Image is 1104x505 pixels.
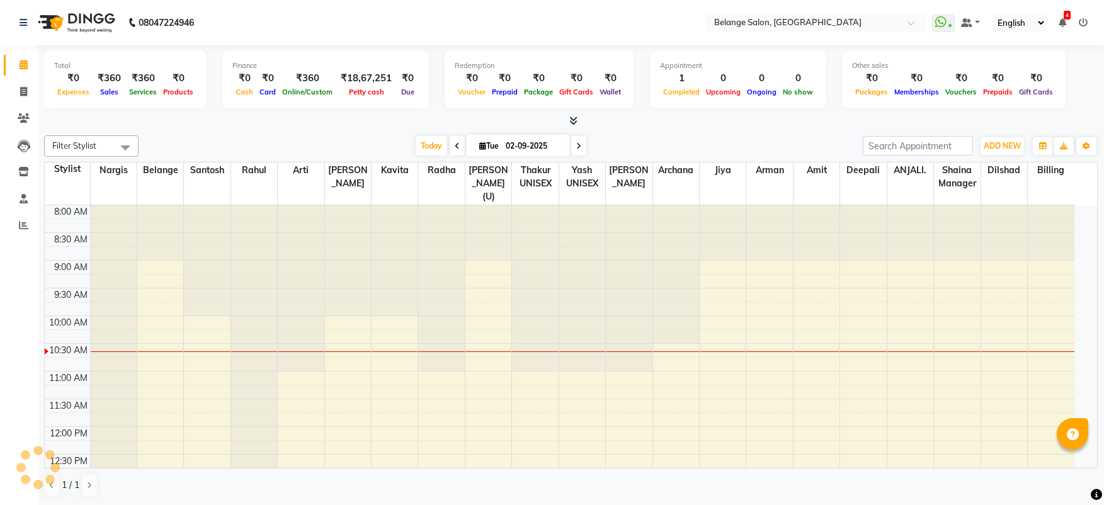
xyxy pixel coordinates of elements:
[942,88,980,96] span: Vouchers
[47,399,90,412] div: 11:30 AM
[891,71,942,86] div: ₹0
[398,88,418,96] span: Due
[559,162,605,191] span: Yash UNISEX
[703,71,744,86] div: 0
[863,136,973,156] input: Search Appointment
[465,162,511,205] span: [PERSON_NAME] (U)
[455,71,489,86] div: ₹0
[980,71,1016,86] div: ₹0
[231,162,277,178] span: Rahul
[1016,88,1056,96] span: Gift Cards
[489,71,521,86] div: ₹0
[91,162,137,178] span: Nargis
[521,71,556,86] div: ₹0
[52,288,90,302] div: 9:30 AM
[137,162,183,178] span: Belange
[606,162,652,191] span: [PERSON_NAME]
[160,88,196,96] span: Products
[45,162,90,176] div: Stylist
[512,162,558,191] span: Thakur UNISEX
[502,137,565,156] input: 2025-09-02
[97,88,122,96] span: Sales
[852,71,891,86] div: ₹0
[232,60,419,71] div: Finance
[336,71,397,86] div: ₹18,67,251
[934,162,980,191] span: Shaina manager
[660,71,703,86] div: 1
[660,60,816,71] div: Appointment
[984,141,1021,150] span: ADD NEW
[126,88,160,96] span: Services
[1016,71,1056,86] div: ₹0
[184,162,230,178] span: Santosh
[981,162,1027,178] span: dilshad
[840,162,886,178] span: deepali
[256,88,279,96] span: Card
[372,162,418,178] span: Kavita
[596,88,624,96] span: Wallet
[32,5,118,40] img: logo
[980,88,1016,96] span: Prepaids
[47,427,90,440] div: 12:00 PM
[256,71,279,86] div: ₹0
[47,372,90,385] div: 11:00 AM
[279,88,336,96] span: Online/Custom
[279,71,336,86] div: ₹360
[52,205,90,218] div: 8:00 AM
[1028,162,1074,178] span: Billing
[160,71,196,86] div: ₹0
[47,316,90,329] div: 10:00 AM
[780,71,816,86] div: 0
[47,455,90,468] div: 12:30 PM
[653,162,699,178] span: Archana
[93,71,126,86] div: ₹360
[476,141,502,150] span: Tue
[54,60,196,71] div: Total
[556,88,596,96] span: Gift Cards
[700,162,746,178] span: Jiya
[596,71,624,86] div: ₹0
[744,71,780,86] div: 0
[232,71,256,86] div: ₹0
[521,88,556,96] span: Package
[981,137,1024,155] button: ADD NEW
[746,162,792,178] span: Arman
[47,344,90,357] div: 10:30 AM
[891,88,942,96] span: Memberships
[660,88,703,96] span: Completed
[54,88,93,96] span: Expenses
[52,233,90,246] div: 8:30 AM
[54,71,93,86] div: ₹0
[397,71,419,86] div: ₹0
[346,88,387,96] span: Petty cash
[52,261,90,274] div: 9:00 AM
[278,162,324,178] span: Arti
[794,162,839,178] span: Amit
[325,162,371,191] span: [PERSON_NAME]
[887,162,933,178] span: ANJALI.
[62,479,79,492] span: 1 / 1
[232,88,256,96] span: Cash
[52,140,96,150] span: Filter Stylist
[126,71,160,86] div: ₹360
[139,5,194,40] b: 08047224946
[1064,11,1071,20] span: 4
[418,162,464,178] span: Radha
[416,136,447,156] span: Today
[455,88,489,96] span: Voucher
[852,88,891,96] span: Packages
[780,88,816,96] span: No show
[942,71,980,86] div: ₹0
[852,60,1056,71] div: Other sales
[455,60,624,71] div: Redemption
[744,88,780,96] span: Ongoing
[703,88,744,96] span: Upcoming
[1059,17,1066,28] a: 4
[489,88,521,96] span: Prepaid
[556,71,596,86] div: ₹0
